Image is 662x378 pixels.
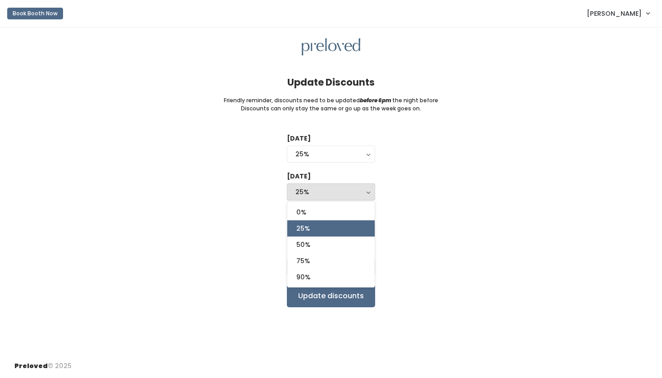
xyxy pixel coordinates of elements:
[302,38,360,56] img: preloved logo
[7,4,63,23] a: Book Booth Now
[7,8,63,19] button: Book Booth Now
[287,172,311,181] label: [DATE]
[296,272,310,282] span: 90%
[14,361,48,370] span: Preloved
[241,105,421,113] small: Discounts can only stay the same or go up as the week goes on.
[287,146,375,163] button: 25%
[360,96,391,104] i: before 6pm
[587,9,642,18] span: [PERSON_NAME]
[287,77,375,87] h4: Update Discounts
[296,207,306,217] span: 0%
[578,4,658,23] a: [PERSON_NAME]
[287,134,311,143] label: [DATE]
[296,240,310,250] span: 50%
[287,183,375,200] button: 25%
[296,223,310,233] span: 25%
[14,354,72,371] div: © 2025
[296,256,310,266] span: 75%
[287,285,375,307] input: Update discounts
[224,96,438,105] small: Friendly reminder, discounts need to be updated the night before
[295,187,367,197] div: 25%
[295,149,367,159] div: 25%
